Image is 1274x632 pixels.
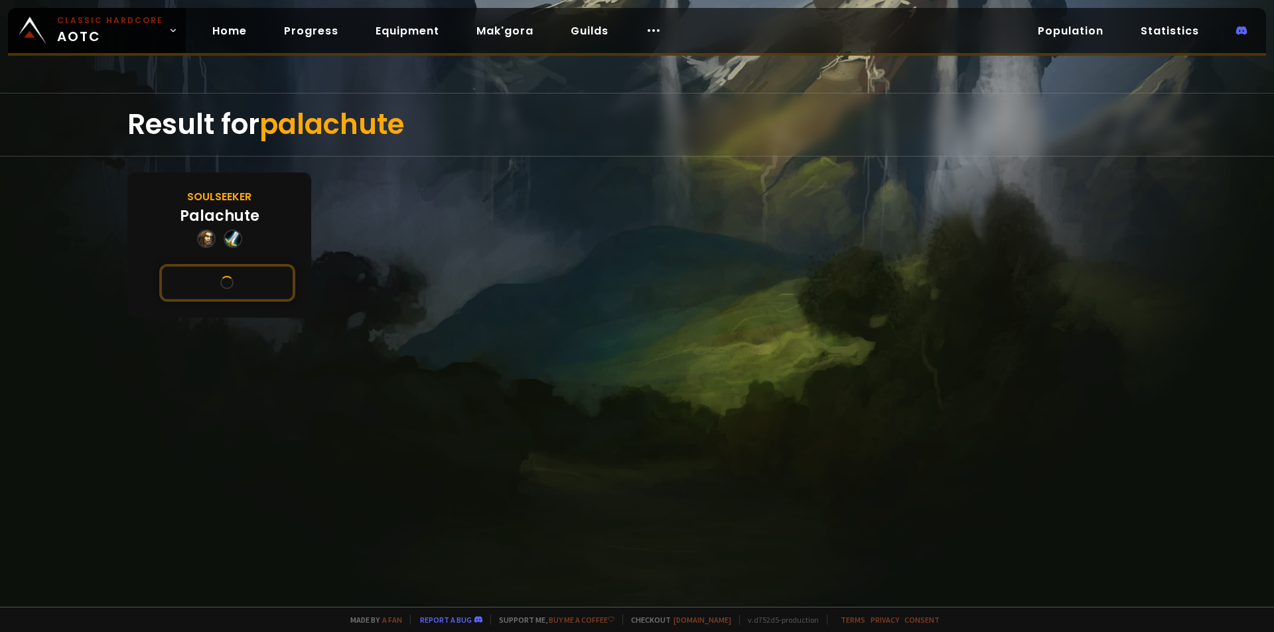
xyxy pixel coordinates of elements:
a: Consent [904,615,940,625]
a: Mak'gora [466,17,544,44]
a: Classic HardcoreAOTC [8,8,186,53]
span: palachute [259,105,404,144]
div: Result for [127,94,1147,156]
a: Progress [273,17,349,44]
a: Equipment [365,17,450,44]
a: Guilds [560,17,619,44]
span: v. d752d5 - production [739,615,819,625]
button: See this character [159,264,295,302]
span: Checkout [622,615,731,625]
a: Terms [841,615,865,625]
a: Home [202,17,257,44]
a: Report a bug [420,615,472,625]
div: Palachute [180,205,259,227]
a: [DOMAIN_NAME] [673,615,731,625]
a: Population [1027,17,1114,44]
a: Buy me a coffee [549,615,614,625]
span: Support me, [490,615,614,625]
a: a fan [382,615,402,625]
span: AOTC [57,15,163,46]
a: Privacy [871,615,899,625]
div: Soulseeker [187,188,251,205]
span: Made by [342,615,402,625]
small: Classic Hardcore [57,15,163,27]
a: Statistics [1130,17,1210,44]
